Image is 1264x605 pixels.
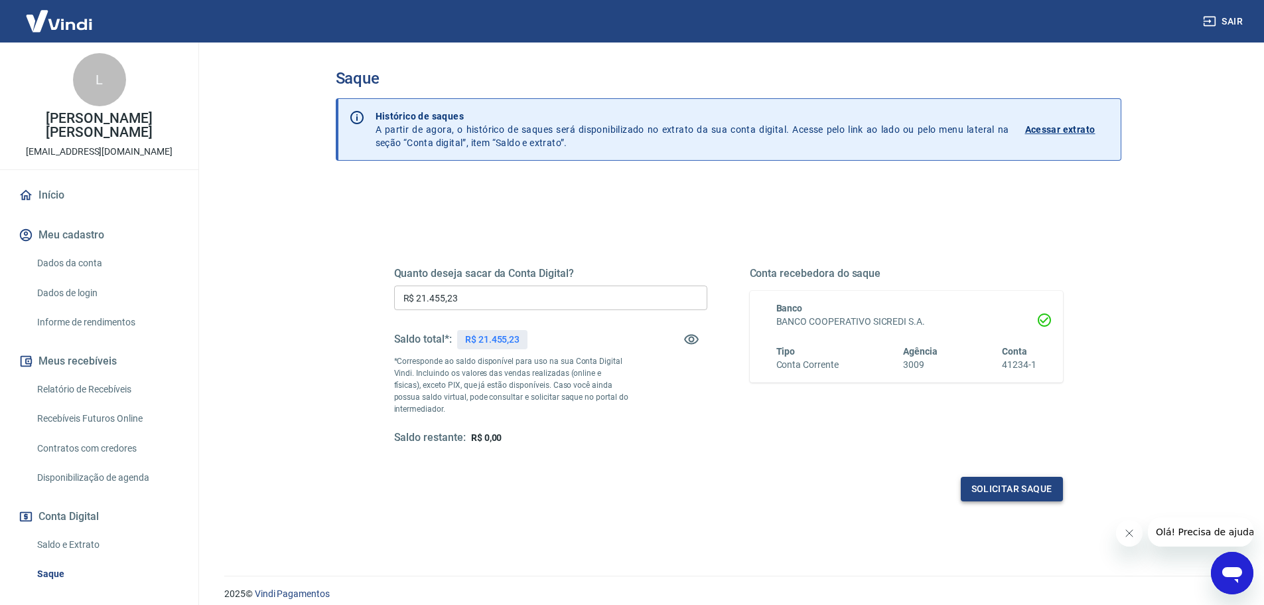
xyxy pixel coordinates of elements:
p: R$ 21.455,23 [465,333,520,347]
span: Banco [776,303,803,313]
p: [EMAIL_ADDRESS][DOMAIN_NAME] [26,145,173,159]
p: A partir de agora, o histórico de saques será disponibilizado no extrato da sua conta digital. Ac... [376,110,1009,149]
a: Recebíveis Futuros Online [32,405,182,432]
p: Acessar extrato [1025,123,1095,136]
iframe: Botão para abrir a janela de mensagens [1211,552,1253,594]
a: Informe de rendimentos [32,309,182,336]
p: 2025 © [224,587,1232,601]
a: Contratos com credores [32,435,182,462]
span: Tipo [776,346,796,357]
h6: 3009 [903,358,938,372]
h6: Conta Corrente [776,358,839,372]
button: Conta Digital [16,502,182,531]
h6: BANCO COOPERATIVO SICREDI S.A. [776,315,1036,329]
a: Dados da conta [32,250,182,277]
span: Conta [1002,346,1027,357]
h3: Saque [336,69,1121,88]
h6: 41234-1 [1002,358,1036,372]
a: Início [16,181,182,210]
span: Agência [903,346,938,357]
p: *Corresponde ao saldo disponível para uso na sua Conta Digital Vindi. Incluindo os valores das ve... [394,355,629,415]
iframe: Mensagem da empresa [1148,517,1253,547]
h5: Saldo restante: [394,431,466,445]
button: Meus recebíveis [16,347,182,376]
h5: Saldo total*: [394,333,452,346]
a: Disponibilização de agenda [32,464,182,491]
button: Solicitar saque [961,477,1063,501]
span: R$ 0,00 [471,432,502,443]
div: L [73,53,126,106]
p: [PERSON_NAME] [PERSON_NAME] [11,112,188,139]
a: Saque [32,561,182,588]
p: Histórico de saques [376,110,1009,123]
a: Relatório de Recebíveis [32,376,182,403]
h5: Quanto deseja sacar da Conta Digital? [394,267,707,280]
h5: Conta recebedora do saque [750,267,1063,280]
a: Vindi Pagamentos [255,588,330,599]
button: Meu cadastro [16,220,182,250]
iframe: Fechar mensagem [1116,520,1143,547]
a: Saldo e Extrato [32,531,182,559]
img: Vindi [16,1,102,41]
button: Sair [1200,9,1248,34]
a: Acessar extrato [1025,110,1110,149]
a: Dados de login [32,280,182,307]
span: Olá! Precisa de ajuda? [8,9,111,20]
